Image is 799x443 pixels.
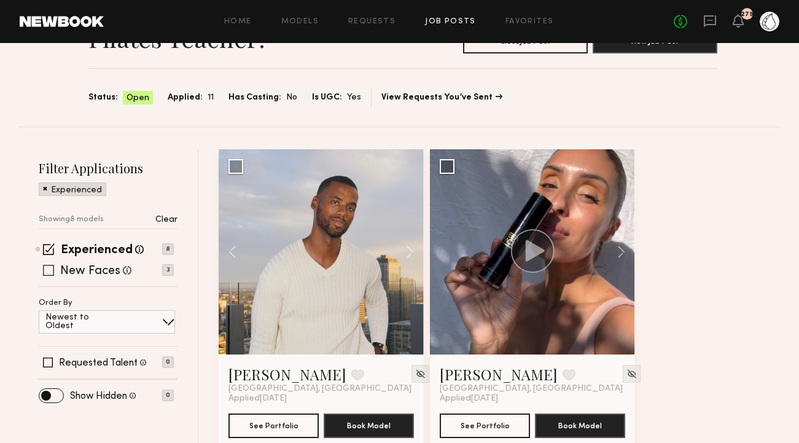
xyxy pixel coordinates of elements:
[168,91,203,104] span: Applied:
[59,358,138,368] label: Requested Talent
[425,18,476,26] a: Job Posts
[162,390,174,401] p: 0
[440,364,558,384] a: [PERSON_NAME]
[324,414,414,438] button: Book Model
[415,369,426,379] img: Unhide Model
[88,91,118,104] span: Status:
[281,18,319,26] a: Models
[61,245,133,257] label: Experienced
[228,384,411,394] span: [GEOGRAPHIC_DATA], [GEOGRAPHIC_DATA]
[162,264,174,276] p: 3
[228,364,346,384] a: [PERSON_NAME]
[208,91,214,104] span: 11
[324,420,414,430] a: Book Model
[39,160,177,176] h2: Filter Applications
[347,91,361,104] span: Yes
[440,414,530,438] button: See Portfolio
[162,243,174,255] p: 8
[505,18,554,26] a: Favorites
[70,391,127,401] label: Show Hidden
[440,394,625,404] div: Applied [DATE]
[286,91,297,104] span: No
[39,216,104,224] p: Showing 8 models
[51,186,102,195] p: Experienced
[228,414,319,438] button: See Portfolio
[39,299,72,307] p: Order By
[440,384,623,394] span: [GEOGRAPHIC_DATA], [GEOGRAPHIC_DATA]
[381,93,502,102] a: View Requests You’ve Sent
[312,91,342,104] span: Is UGC:
[741,11,754,18] div: 279
[224,18,252,26] a: Home
[228,91,281,104] span: Has Casting:
[155,216,177,224] p: Clear
[348,18,396,26] a: Requests
[162,356,174,368] p: 0
[535,420,625,430] a: Book Model
[127,92,149,104] span: Open
[535,414,625,438] button: Book Model
[228,394,414,404] div: Applied [DATE]
[60,265,120,278] label: New Faces
[45,313,119,331] p: Newest to Oldest
[626,369,637,379] img: Unhide Model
